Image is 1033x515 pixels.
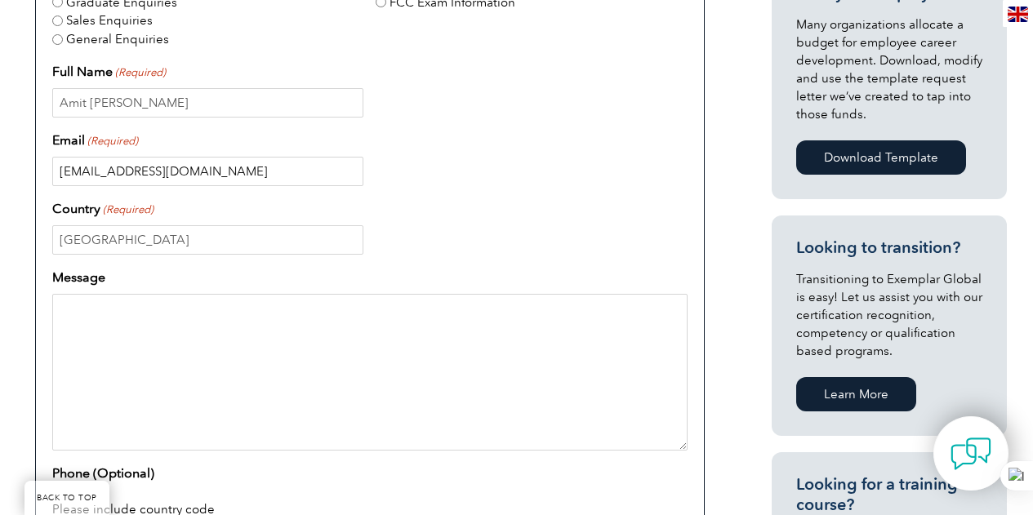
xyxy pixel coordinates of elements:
[86,133,138,149] span: (Required)
[52,268,105,287] label: Message
[796,16,982,123] p: Many organizations allocate a budget for employee career development. Download, modify and use th...
[796,474,982,515] h3: Looking for a training course?
[114,64,166,81] span: (Required)
[24,481,109,515] a: BACK TO TOP
[52,131,138,150] label: Email
[796,140,966,175] a: Download Template
[52,62,166,82] label: Full Name
[66,30,169,49] label: General Enquiries
[52,199,154,219] label: Country
[101,202,154,218] span: (Required)
[951,433,991,474] img: contact-chat.png
[1008,7,1028,22] img: en
[66,11,153,30] label: Sales Enquiries
[52,464,154,483] label: Phone (Optional)
[796,270,982,360] p: Transitioning to Exemplar Global is easy! Let us assist you with our certification recognition, c...
[796,238,982,258] h3: Looking to transition?
[796,377,916,411] a: Learn More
